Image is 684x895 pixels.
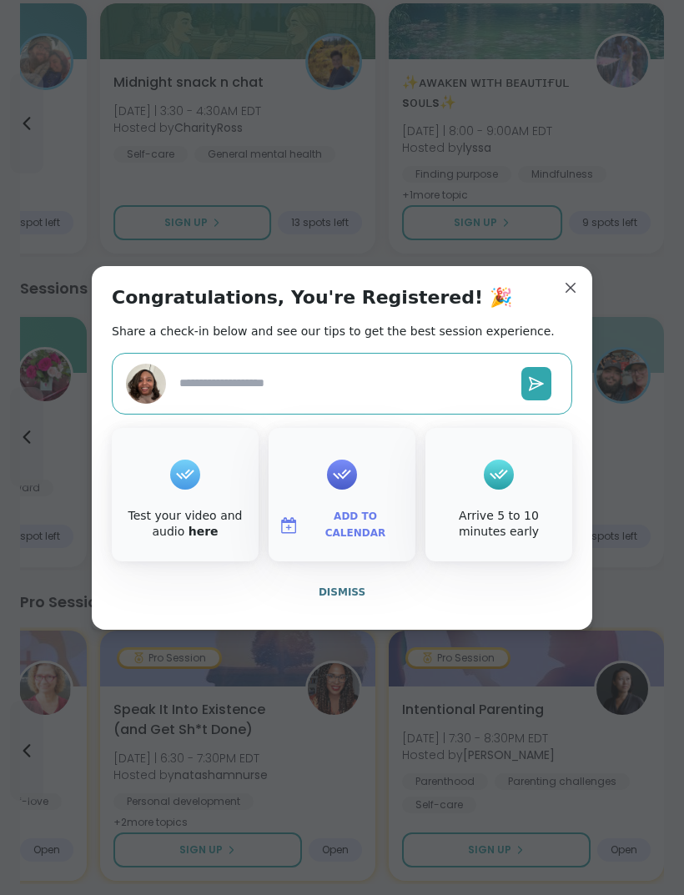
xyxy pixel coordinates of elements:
[305,509,405,541] span: Add to Calendar
[189,525,219,538] a: here
[115,508,255,541] div: Test your video and audio
[112,323,555,339] h2: Share a check-in below and see our tips to get the best session experience.
[279,515,299,535] img: ShareWell Logomark
[112,575,572,610] button: Dismiss
[272,508,412,543] button: Add to Calendar
[319,586,365,598] span: Dismiss
[126,364,166,404] img: Breo1995
[429,508,569,541] div: Arrive 5 to 10 minutes early
[112,286,512,309] h1: Congratulations, You're Registered! 🎉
